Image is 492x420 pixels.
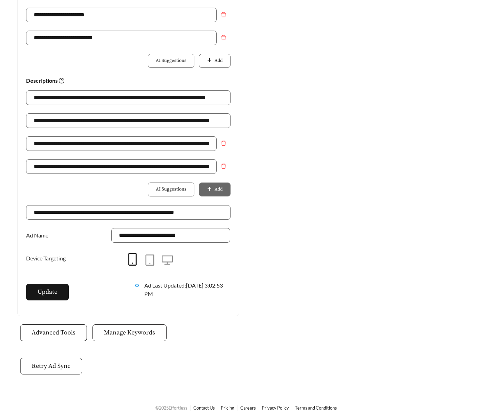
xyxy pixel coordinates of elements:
[144,281,231,298] div: Ad Last Updated: [DATE] 3:02:53 PM
[217,8,231,22] button: Remove field
[159,252,176,269] button: desktop
[26,205,231,220] input: Website
[124,251,141,268] button: mobile
[148,54,194,68] button: AI Suggestions
[207,58,211,63] span: plus
[155,405,187,411] span: © 2025 Effortless
[215,57,223,64] span: Add
[32,361,71,371] span: Retry Ad Sync
[38,287,57,297] span: Update
[217,35,230,40] span: delete
[193,405,215,411] a: Contact Us
[217,140,230,146] span: delete
[92,324,167,341] button: Manage Keywords
[26,77,64,84] strong: Descriptions
[156,186,186,193] span: AI Suggestions
[262,405,289,411] a: Privacy Policy
[126,253,139,266] span: mobile
[162,255,173,266] span: desktop
[217,31,231,45] button: Remove field
[217,163,230,169] span: delete
[156,57,186,64] span: AI Suggestions
[199,183,230,196] button: plusAdd
[32,328,75,337] span: Advanced Tools
[141,252,159,269] button: tablet
[199,54,230,68] button: plusAdd
[20,358,82,374] button: Retry Ad Sync
[221,405,234,411] a: Pricing
[104,328,155,337] span: Manage Keywords
[217,159,231,173] button: Remove field
[26,251,69,266] label: Device Targeting
[148,183,194,196] button: AI Suggestions
[144,255,155,266] span: tablet
[20,324,87,341] button: Advanced Tools
[111,228,231,243] input: Ad Name
[59,78,64,83] span: question-circle
[26,228,52,243] label: Ad Name
[217,12,230,17] span: delete
[26,284,69,300] button: Update
[217,136,231,150] button: Remove field
[295,405,337,411] a: Terms and Conditions
[240,405,256,411] a: Careers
